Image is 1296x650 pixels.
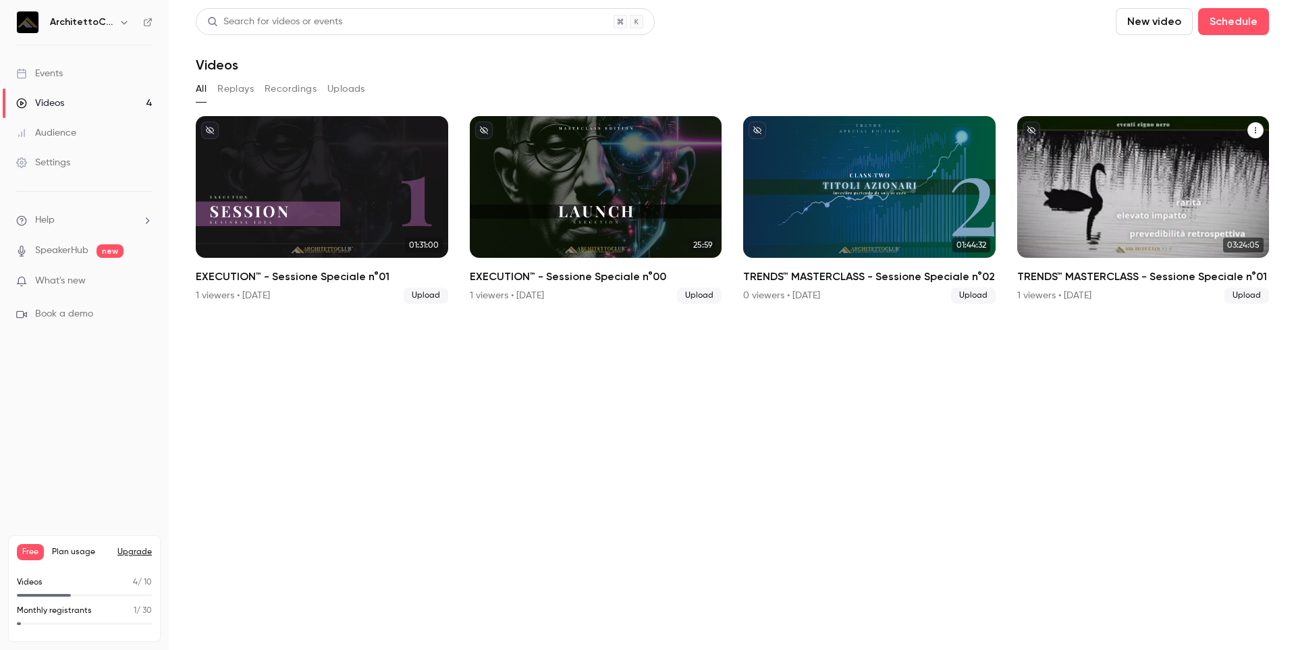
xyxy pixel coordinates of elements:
[16,213,153,227] li: help-dropdown-opener
[196,116,448,304] a: 01:31:00EXECUTION™ - Sessione Speciale n°011 viewers • [DATE]Upload
[952,238,990,252] span: 01:44:32
[743,289,820,302] div: 0 viewers • [DATE]
[16,67,63,80] div: Events
[265,78,317,100] button: Recordings
[1198,8,1269,35] button: Schedule
[196,78,207,100] button: All
[470,116,722,304] li: EXECUTION™ - Sessione Speciale n°00
[470,289,544,302] div: 1 viewers • [DATE]
[16,126,76,140] div: Audience
[677,288,722,304] span: Upload
[749,121,766,139] button: unpublished
[52,547,109,558] span: Plan usage
[1017,289,1091,302] div: 1 viewers • [DATE]
[743,116,996,304] li: TRENDS™ MASTERCLASS - Sessione Speciale n°02
[117,547,152,558] button: Upgrade
[1017,116,1270,304] a: 03:24:05TRENDS™ MASTERCLASS - Sessione Speciale n°011 viewers • [DATE]Upload
[133,576,152,589] p: / 10
[50,16,113,29] h6: ArchitettoClub
[35,244,88,258] a: SpeakerHub
[133,578,138,587] span: 4
[1023,121,1040,139] button: unpublished
[405,238,443,252] span: 01:31:00
[35,307,93,321] span: Book a demo
[196,8,1269,642] section: Videos
[196,269,448,285] h2: EXECUTION™ - Sessione Speciale n°01
[201,121,219,139] button: unpublished
[97,244,124,258] span: new
[1223,238,1264,252] span: 03:24:05
[470,269,722,285] h2: EXECUTION™ - Sessione Speciale n°00
[196,289,270,302] div: 1 viewers • [DATE]
[327,78,365,100] button: Uploads
[134,607,136,615] span: 1
[1116,8,1193,35] button: New video
[217,78,254,100] button: Replays
[35,274,86,288] span: What's new
[17,576,43,589] p: Videos
[689,238,716,252] span: 25:59
[470,116,722,304] a: 25:59EXECUTION™ - Sessione Speciale n°001 viewers • [DATE]Upload
[951,288,996,304] span: Upload
[1017,269,1270,285] h2: TRENDS™ MASTERCLASS - Sessione Speciale n°01
[404,288,448,304] span: Upload
[1224,288,1269,304] span: Upload
[17,605,92,617] p: Monthly registrants
[35,213,55,227] span: Help
[743,116,996,304] a: 01:44:32TRENDS™ MASTERCLASS - Sessione Speciale n°020 viewers • [DATE]Upload
[1017,116,1270,304] li: TRENDS™ MASTERCLASS - Sessione Speciale n°01
[196,116,448,304] li: EXECUTION™ - Sessione Speciale n°01
[196,57,238,73] h1: Videos
[475,121,493,139] button: unpublished
[134,605,152,617] p: / 30
[207,15,342,29] div: Search for videos or events
[136,275,153,288] iframe: Noticeable Trigger
[743,269,996,285] h2: TRENDS™ MASTERCLASS - Sessione Speciale n°02
[16,97,64,110] div: Videos
[196,116,1269,304] ul: Videos
[16,156,70,169] div: Settings
[17,11,38,33] img: ArchitettoClub
[17,544,44,560] span: Free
